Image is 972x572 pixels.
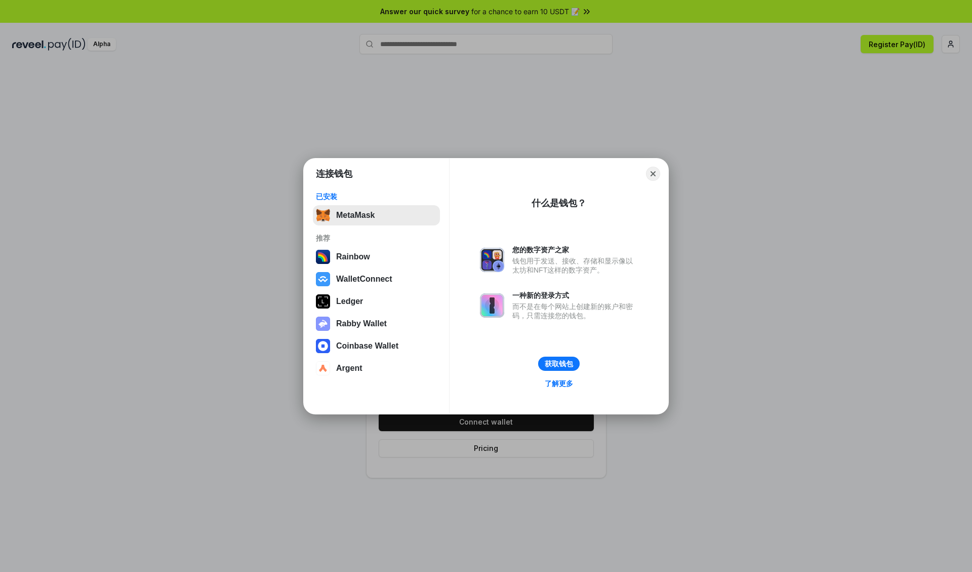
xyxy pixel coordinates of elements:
[336,364,362,373] div: Argent
[313,314,440,334] button: Rabby Wallet
[336,319,387,328] div: Rabby Wallet
[316,317,330,331] img: svg+xml,%3Csvg%20xmlns%3D%22http%3A%2F%2Fwww.w3.org%2F2000%2Fsvg%22%20fill%3D%22none%22%20viewBox...
[316,339,330,353] img: svg+xml,%3Csvg%20width%3D%2228%22%20height%3D%2228%22%20viewBox%3D%220%200%2028%2028%22%20fill%3D...
[316,250,330,264] img: svg+xml,%3Csvg%20width%3D%22120%22%20height%3D%22120%22%20viewBox%3D%220%200%20120%20120%22%20fil...
[480,293,504,318] img: svg+xml,%3Csvg%20xmlns%3D%22http%3A%2F%2Fwww.w3.org%2F2000%2Fsvg%22%20fill%3D%22none%22%20viewBox...
[316,361,330,375] img: svg+xml,%3Csvg%20width%3D%2228%22%20height%3D%2228%22%20viewBox%3D%220%200%2028%2028%22%20fill%3D...
[316,192,437,201] div: 已安装
[336,297,363,306] div: Ledger
[313,291,440,312] button: Ledger
[313,269,440,289] button: WalletConnect
[336,252,370,261] div: Rainbow
[316,272,330,286] img: svg+xml,%3Csvg%20width%3D%2228%22%20height%3D%2228%22%20viewBox%3D%220%200%2028%2028%22%20fill%3D...
[538,357,580,371] button: 获取钱包
[316,294,330,309] img: svg+xml,%3Csvg%20xmlns%3D%22http%3A%2F%2Fwww.w3.org%2F2000%2Fsvg%22%20width%3D%2228%22%20height%3...
[313,205,440,225] button: MetaMask
[336,275,392,284] div: WalletConnect
[313,358,440,378] button: Argent
[512,291,638,300] div: 一种新的登录方式
[646,167,660,181] button: Close
[316,168,352,180] h1: 连接钱包
[545,359,573,368] div: 获取钱包
[313,336,440,356] button: Coinbase Wallet
[532,197,586,209] div: 什么是钱包？
[512,302,638,320] div: 而不是在每个网站上创建新的账户和密码，只需连接您的钱包。
[512,245,638,254] div: 您的数字资产之家
[336,341,398,351] div: Coinbase Wallet
[539,377,579,390] a: 了解更多
[316,234,437,243] div: 推荐
[480,248,504,272] img: svg+xml,%3Csvg%20xmlns%3D%22http%3A%2F%2Fwww.w3.org%2F2000%2Fsvg%22%20fill%3D%22none%22%20viewBox...
[545,379,573,388] div: 了解更多
[512,256,638,275] div: 钱包用于发送、接收、存储和显示像以太坊和NFT这样的数字资产。
[336,211,375,220] div: MetaMask
[313,247,440,267] button: Rainbow
[316,208,330,222] img: svg+xml,%3Csvg%20fill%3D%22none%22%20height%3D%2233%22%20viewBox%3D%220%200%2035%2033%22%20width%...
